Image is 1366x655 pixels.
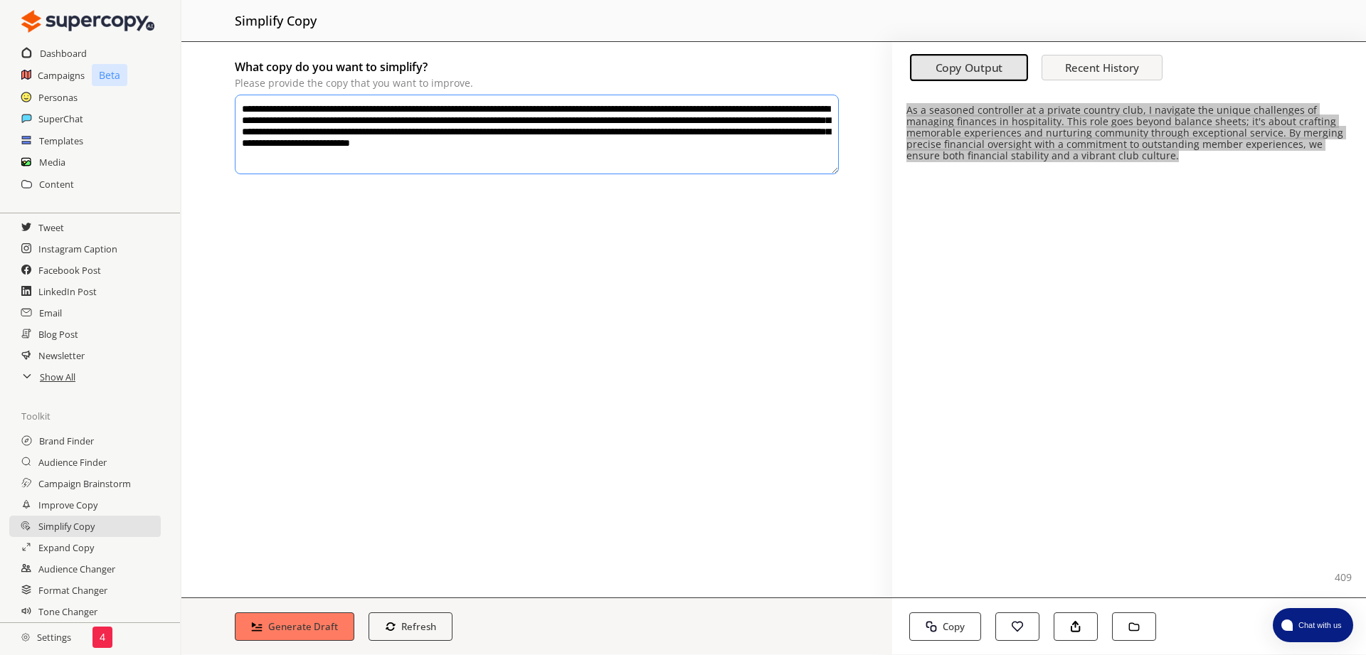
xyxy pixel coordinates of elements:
[235,7,317,34] h2: simplify copy
[40,366,75,388] a: Show All
[39,174,74,195] a: Content
[38,87,78,108] a: Personas
[39,302,62,324] a: Email
[39,430,94,452] a: Brand Finder
[38,452,107,473] a: Audience Finder
[39,151,65,173] a: Media
[38,281,97,302] a: LinkedIn Post
[910,55,1028,82] button: Copy Output
[38,580,107,601] a: Format Changer
[21,7,154,36] img: Close
[38,260,101,281] a: Facebook Post
[38,324,78,345] a: Blog Post
[1042,55,1163,80] button: Recent History
[38,108,83,129] a: SuperChat
[235,78,839,89] p: Please provide the copy that you want to improve.
[92,64,127,86] p: Beta
[235,612,354,641] button: Generate Draft
[38,537,94,558] a: Expand Copy
[21,633,30,641] img: Close
[401,620,436,633] b: Refresh
[235,56,839,78] h2: What copy do you want to simplify?
[906,103,1343,162] span: As a seasoned controller at a private country club, I navigate the unique challenges of managing ...
[38,345,85,366] a: Newsletter
[943,620,965,633] b: Copy
[38,516,95,537] a: Simplify Copy
[38,494,97,516] a: Improve Copy
[1335,572,1352,583] p: 409
[936,60,1003,75] b: Copy Output
[38,601,97,622] a: Tone Changer
[38,65,85,86] a: Campaigns
[38,217,64,238] a: Tweet
[1273,608,1353,642] button: atlas-launcher
[38,473,131,494] a: Campaign Brainstorm
[38,558,115,580] a: Audience Changer
[39,130,83,151] a: Templates
[369,612,453,641] button: Refresh
[235,95,839,174] textarea: To enrich screen reader interactions, please activate Accessibility in Grammarly extension settings
[40,43,87,64] a: Dashboard
[268,620,338,633] b: Generate Draft
[100,632,105,643] p: 4
[1065,60,1139,75] b: Recent History
[909,612,981,641] button: Copy
[38,238,117,260] a: Instagram Caption
[1293,619,1345,631] span: Chat with us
